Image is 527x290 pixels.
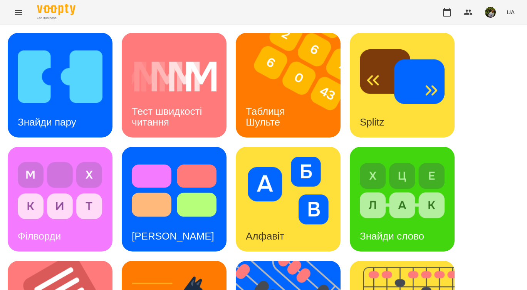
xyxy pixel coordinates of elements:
[236,33,350,137] img: Таблиця Шульте
[236,147,341,251] a: АлфавітАлфавіт
[504,5,518,19] button: UA
[18,157,102,225] img: Філворди
[360,116,384,128] h3: Splitz
[122,33,227,137] a: Тест швидкості читанняТест швидкості читання
[360,43,445,111] img: Splitz
[37,4,76,15] img: Voopty Logo
[236,33,341,137] a: Таблиця ШультеТаблиця Шульте
[132,43,217,111] img: Тест швидкості читання
[350,147,455,251] a: Знайди словоЗнайди слово
[9,3,28,22] button: Menu
[132,230,214,242] h3: [PERSON_NAME]
[507,8,515,16] span: UA
[18,230,61,242] h3: Філворди
[246,230,284,242] h3: Алфавіт
[132,157,217,225] img: Тест Струпа
[350,33,455,137] a: SplitzSplitz
[122,147,227,251] a: Тест Струпа[PERSON_NAME]
[8,147,112,251] a: ФілвордиФілворди
[360,230,424,242] h3: Знайди слово
[485,7,496,18] img: b75e9dd987c236d6cf194ef640b45b7d.jpg
[18,43,102,111] img: Знайди пару
[18,116,76,128] h3: Знайди пару
[360,157,445,225] img: Знайди слово
[132,106,205,127] h3: Тест швидкості читання
[246,157,331,225] img: Алфавіт
[8,33,112,137] a: Знайди паруЗнайди пару
[37,16,76,21] span: For Business
[246,106,288,127] h3: Таблиця Шульте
